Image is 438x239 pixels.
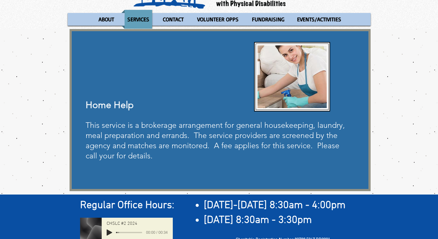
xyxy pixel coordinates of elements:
[92,10,120,29] a: ABOUT
[160,10,186,29] p: CONTACT
[86,120,345,160] span: This service is a brokerage arrangement for general housekeeping, laundry, meal preparation and e...
[157,10,190,29] a: CONTACT
[204,199,346,212] span: [DATE]-[DATE] 8:30am - 4:00pm
[125,10,152,29] p: SERVICES
[257,45,327,108] img: Home Help1.JPG
[107,221,137,226] span: CHSLC #2 2024
[96,10,117,29] p: ABOUT
[68,10,371,29] nav: Site
[246,10,290,29] a: FUNDRAISING
[194,10,241,29] p: VOLUNTEER OPPS
[291,10,347,29] a: EVENTS/ACTIVITIES
[249,10,287,29] p: FUNDRAISING
[142,229,168,236] span: 00:00 / 00:34
[121,10,155,29] a: SERVICES
[86,99,134,111] span: Home Help
[191,10,245,29] a: VOLUNTEER OPPS
[80,198,363,213] h2: ​
[80,199,174,212] span: Regular Office Hours:
[107,229,112,236] button: Play
[294,10,344,29] p: EVENTS/ACTIVITIES
[204,214,312,227] span: [DATE] 8:30am - 3:30pm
